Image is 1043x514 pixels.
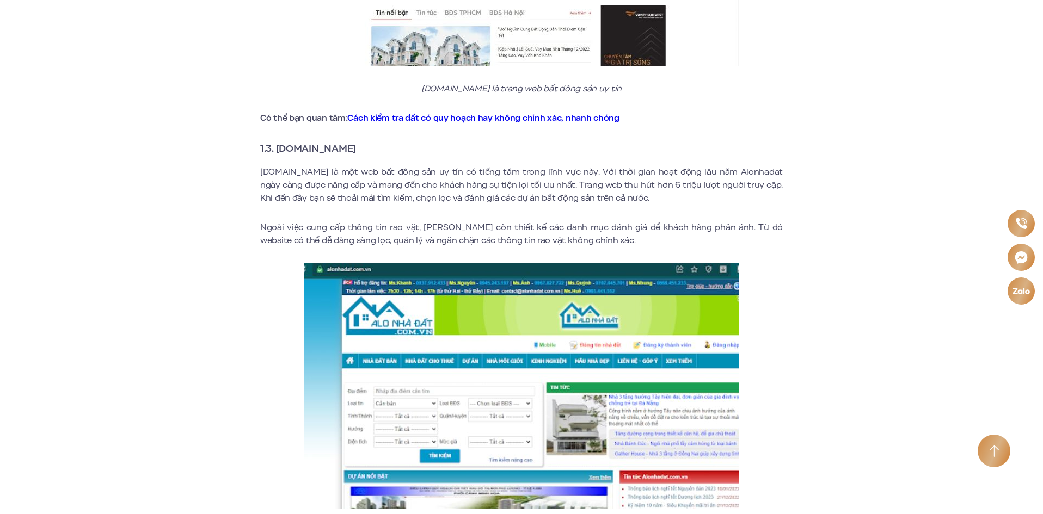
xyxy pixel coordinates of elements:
[1015,216,1028,230] img: Phone icon
[260,221,783,247] p: Ngoài việc cung cấp thông tin rao vặt, [PERSON_NAME] còn thiết kế các danh mục đánh giá để khách ...
[347,112,619,124] a: Cách kiểm tra đất có quy hoạch hay không chính xác, nhanh chóng
[260,112,619,124] strong: Có thể bạn quan tâm:
[260,165,783,205] p: [DOMAIN_NAME] là một web bất đông sản uy tín có tiếng tăm trong lĩnh vực này. Với thời gian hoạt ...
[260,141,356,156] strong: 1.3. [DOMAIN_NAME]
[1012,286,1031,296] img: Zalo icon
[421,83,622,95] em: [DOMAIN_NAME] là trang web bất đông sản uy tín
[304,263,739,509] img: Alonhadat.com.vn là một web bất đông sản uy tín
[990,445,999,457] img: Arrow icon
[1014,250,1029,265] img: Messenger icon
